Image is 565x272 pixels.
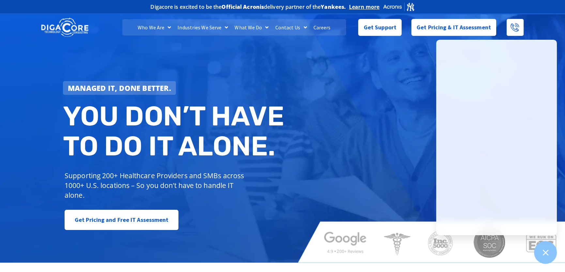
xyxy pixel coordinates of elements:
[41,17,88,38] img: DigaCore Technology Consulting
[65,171,247,200] p: Supporting 200+ Healthcare Providers and SMBs across 1000+ U.S. locations – So you don’t have to ...
[383,2,415,11] img: Acronis
[122,19,346,36] nav: Menu
[321,3,346,10] b: Yankees.
[272,19,310,36] a: Contact Us
[63,81,176,95] a: Managed IT, done better.
[411,19,496,36] a: Get Pricing & IT Assessment
[174,19,231,36] a: Industries We Serve
[221,3,264,10] b: Official Acronis
[75,213,168,226] span: Get Pricing and Free IT Assessment
[417,21,491,34] span: Get Pricing & IT Assessment
[65,210,178,230] a: Get Pricing and Free IT Assessment
[63,101,287,161] h2: You don’t have to do IT alone.
[436,40,557,235] iframe: Chatgenie Messenger
[364,21,396,34] span: Get Support
[349,4,379,10] a: Learn more
[150,4,346,9] h2: Digacore is excited to be the delivery partner of the
[68,83,171,93] strong: Managed IT, done better.
[134,19,174,36] a: Who We Are
[310,19,334,36] a: Careers
[358,19,402,36] a: Get Support
[231,19,272,36] a: What We Do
